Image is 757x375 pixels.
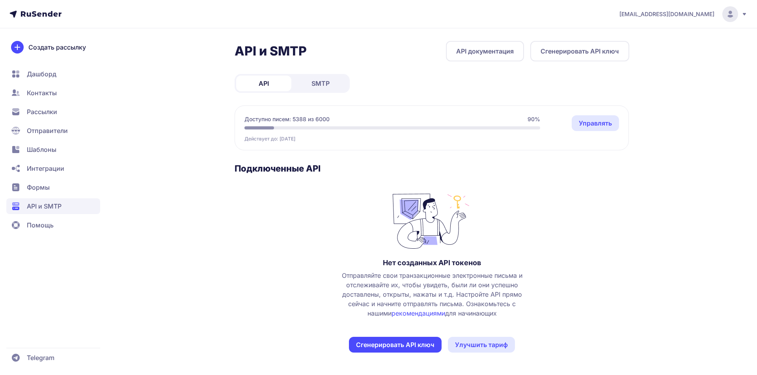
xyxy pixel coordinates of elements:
[244,136,295,142] span: Действует до: [DATE]
[27,201,62,211] span: API и SMTP
[28,42,86,52] span: Создать рассылку
[244,115,330,123] span: Доступно писем: 5388 из 6000
[27,126,68,135] span: Отправители
[259,79,269,88] span: API
[349,337,442,353] button: Сгенерировать API ключ
[619,10,714,18] span: [EMAIL_ADDRESS][DOMAIN_NAME]
[235,43,307,59] h2: API и SMTP
[236,76,291,91] a: API
[235,163,629,174] h3: Подключенные API
[6,350,100,366] a: Telegram
[27,183,50,192] span: Формы
[530,41,629,61] button: Сгенерировать API ключ
[334,271,530,318] span: Отправляйте свои транзакционные электронные письма и отслеживайте их, чтобы увидеть, были ли они ...
[293,76,348,91] a: SMTP
[572,115,619,131] a: Управлять
[383,258,481,268] h3: Нет созданных API токенов
[27,220,54,230] span: Помощь
[448,337,515,353] a: Улучшить тариф
[27,145,56,154] span: Шаблоны
[27,69,56,79] span: Дашборд
[528,115,540,123] span: 90%
[393,190,472,249] img: no_photo
[27,164,64,173] span: Интеграции
[27,107,57,116] span: Рассылки
[392,309,445,317] a: рекомендациями
[27,88,57,98] span: Контакты
[446,41,524,61] a: API документация
[311,79,330,88] span: SMTP
[27,353,54,362] span: Telegram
